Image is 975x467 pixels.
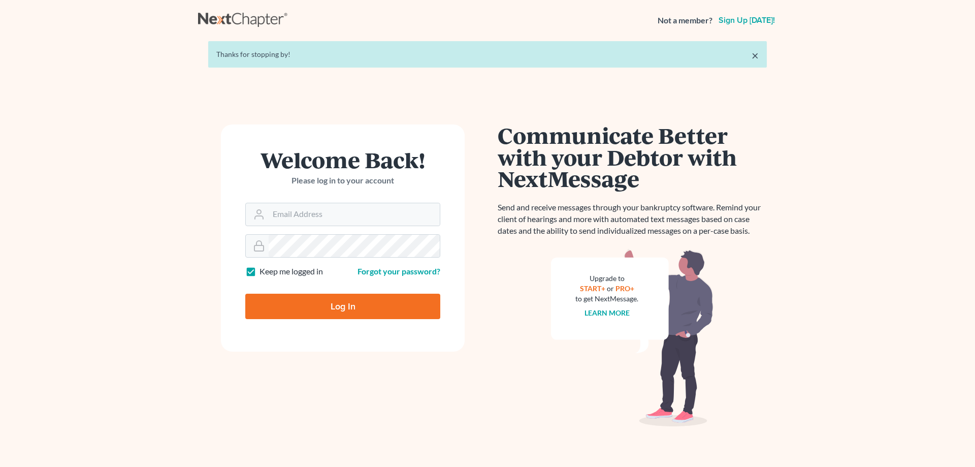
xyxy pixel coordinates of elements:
label: Keep me logged in [259,266,323,277]
div: to get NextMessage. [575,294,638,304]
a: × [752,49,759,61]
a: Forgot your password? [357,266,440,276]
a: PRO+ [615,284,634,293]
a: Learn more [584,308,630,317]
a: START+ [580,284,605,293]
h1: Communicate Better with your Debtor with NextMessage [498,124,767,190]
span: or [607,284,614,293]
p: Send and receive messages through your bankruptcy software. Remind your client of hearings and mo... [498,202,767,237]
input: Email Address [269,203,440,226]
div: Upgrade to [575,273,638,284]
h1: Welcome Back! [245,149,440,171]
p: Please log in to your account [245,175,440,186]
input: Log In [245,294,440,319]
img: nextmessage_bg-59042aed3d76b12b5cd301f8e5b87938c9018125f34e5fa2b7a6b67550977c72.svg [551,249,713,427]
div: Thanks for stopping by! [216,49,759,59]
strong: Not a member? [658,15,712,26]
a: Sign up [DATE]! [717,16,777,24]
